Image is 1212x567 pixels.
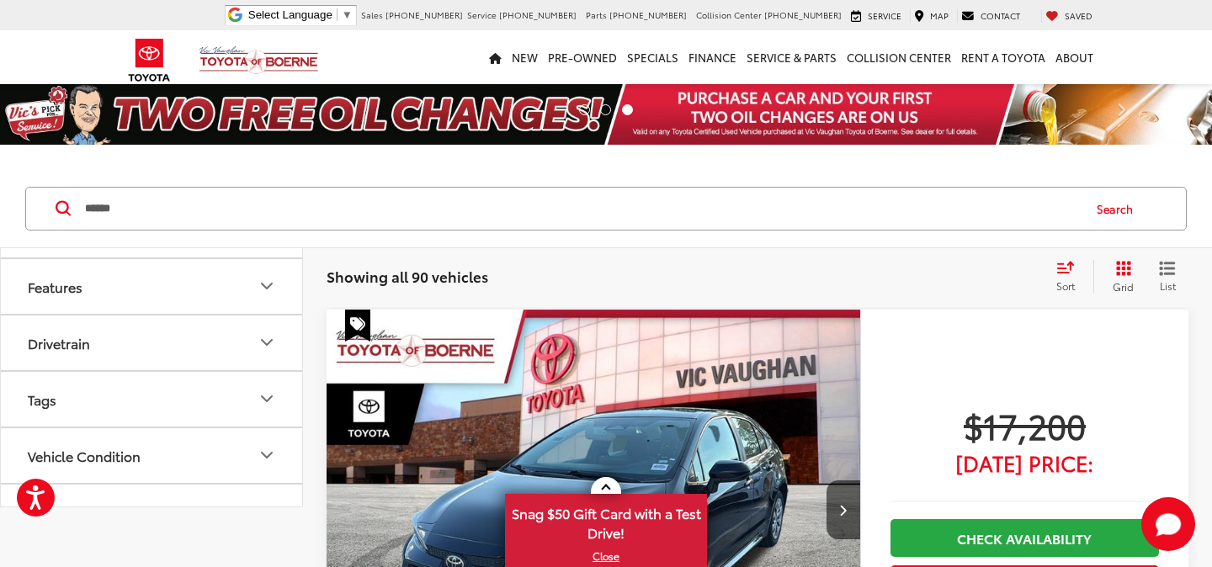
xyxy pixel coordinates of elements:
[1146,260,1188,294] button: List View
[586,8,607,21] span: Parts
[1,372,304,427] button: TagsTags
[622,30,683,84] a: Specials
[1056,278,1075,293] span: Sort
[609,8,687,21] span: [PHONE_NUMBER]
[1159,278,1176,293] span: List
[842,30,956,84] a: Collision Center
[1065,9,1092,22] span: Saved
[1048,260,1093,294] button: Select sort value
[248,8,353,21] a: Select Language​
[28,391,56,407] div: Tags
[467,8,497,21] span: Service
[248,8,332,21] span: Select Language
[83,188,1081,229] input: Search by Make, Model, or Keyword
[890,519,1159,557] a: Check Availability
[957,9,1024,23] a: Contact
[1113,279,1134,294] span: Grid
[1050,30,1098,84] a: About
[1,485,304,539] button: Body TypeBody Type
[1041,9,1097,23] a: My Saved Vehicles
[484,30,507,84] a: Home
[28,335,90,351] div: Drivetrain
[543,30,622,84] a: Pre-Owned
[499,8,577,21] span: [PHONE_NUMBER]
[910,9,953,23] a: Map
[257,445,277,465] div: Vehicle Condition
[345,310,370,342] span: Special
[28,448,141,464] div: Vehicle Condition
[361,8,383,21] span: Sales
[1081,188,1157,230] button: Search
[257,276,277,296] div: Features
[507,495,705,547] span: Snag $50 Gift Card with a Test Drive!
[1141,497,1195,551] svg: Start Chat
[683,30,742,84] a: Finance
[199,45,319,75] img: Vic Vaughan Toyota of Boerne
[1093,260,1146,294] button: Grid View
[507,30,543,84] a: New
[385,8,463,21] span: [PHONE_NUMBER]
[1141,497,1195,551] button: Toggle Chat Window
[847,9,906,23] a: Service
[742,30,842,84] a: Service & Parts: Opens in a new tab
[930,9,949,22] span: Map
[890,404,1159,446] span: $17,200
[696,8,762,21] span: Collision Center
[28,504,92,520] div: Body Type
[257,389,277,409] div: Tags
[764,8,842,21] span: [PHONE_NUMBER]
[257,332,277,352] div: Drivetrain
[327,266,488,286] span: Showing all 90 vehicles
[257,501,277,522] div: Body Type
[1,315,304,370] button: DrivetrainDrivetrain
[1,428,304,483] button: Vehicle ConditionVehicle Condition
[1,259,304,314] button: FeaturesFeatures
[118,33,181,87] img: Toyota
[981,9,1020,22] span: Contact
[28,278,82,294] div: Features
[342,8,353,21] span: ▼
[868,9,901,22] span: Service
[956,30,1050,84] a: Rent a Toyota
[827,480,860,539] button: Next image
[890,454,1159,471] span: [DATE] Price:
